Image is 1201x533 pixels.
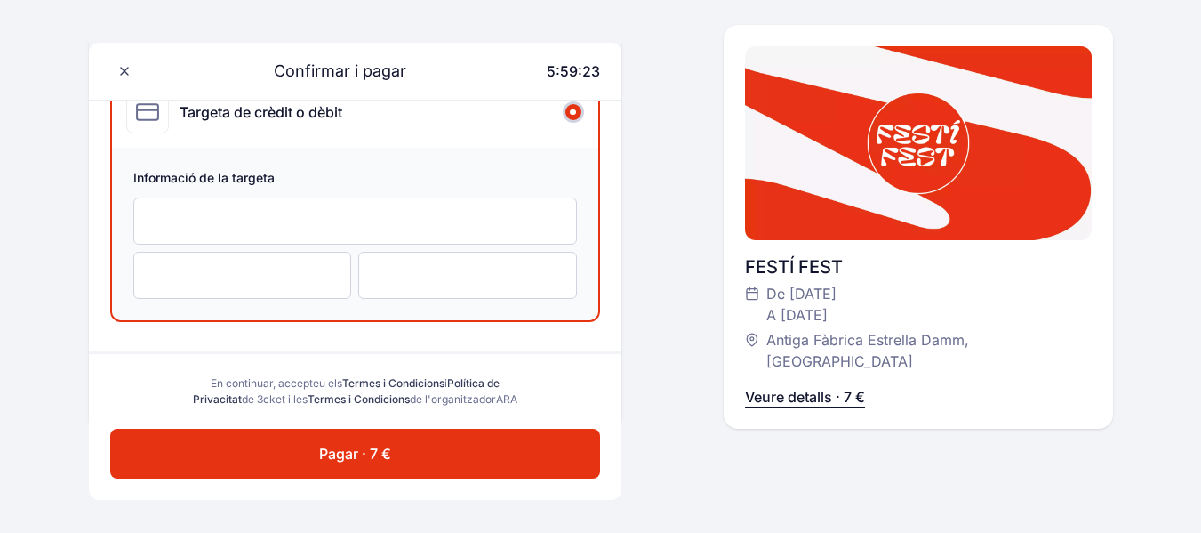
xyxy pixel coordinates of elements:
[766,329,1074,372] span: Antiga Fàbrica Estrella Damm, [GEOGRAPHIC_DATA]
[180,101,342,123] div: Targeta de crèdit o dèbit
[252,59,406,84] span: Confirmar i pagar
[342,376,444,390] a: Termes i Condicions
[766,283,837,326] span: De [DATE] A [DATE]
[496,392,517,406] span: ARA
[152,267,333,284] iframe: Campo de entrada seguro de la fecha de caducidad
[745,386,865,408] p: Veure detalls · 7 €
[377,267,558,284] iframe: Campo de entrada seguro para el CVC
[188,376,522,408] div: En continuar, accepteu els i de 3cket i les de l'organitzador
[745,254,1092,279] div: FESTÍ FEST
[308,392,410,406] a: Termes i Condicions
[110,429,600,479] button: Pagar · 7 €
[547,62,600,80] span: 5:59:23
[133,169,577,190] span: Informació de la targeta
[319,443,391,464] span: Pagar · 7 €
[152,213,558,230] iframe: Campo de entrada seguro del número de tarjeta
